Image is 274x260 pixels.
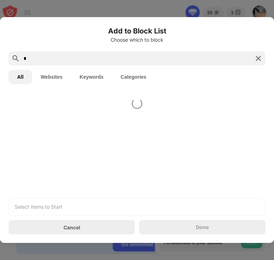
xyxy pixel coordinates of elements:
[254,54,263,63] img: search-close
[196,224,209,230] div: Done
[9,70,32,84] button: All
[71,70,112,84] button: Keywords
[32,70,71,84] button: Websites
[11,54,20,63] img: search.svg
[9,26,265,36] h6: Add to Block List
[9,37,265,43] div: Choose which to block
[15,203,62,210] div: Select Items to Start
[64,224,80,230] div: Cancel
[112,70,155,84] button: Categories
